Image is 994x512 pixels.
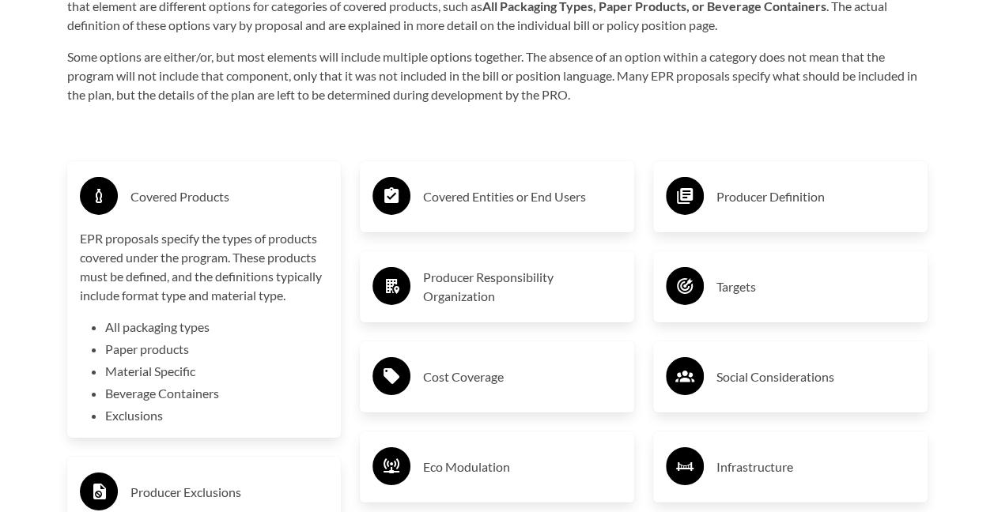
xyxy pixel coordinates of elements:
li: Paper products [105,340,329,359]
li: All packaging types [105,318,329,337]
h3: Producer Exclusions [130,480,329,505]
p: Some options are either/or, but most elements will include multiple options together. The absence... [67,47,928,104]
h3: Social Considerations [716,364,915,390]
h3: Infrastructure [716,454,915,480]
p: EPR proposals specify the types of products covered under the program. These products must be def... [80,229,329,305]
h3: Eco Modulation [423,454,622,480]
h3: Producer Responsibility Organization [423,268,622,306]
li: Material Specific [105,362,329,381]
h3: Targets [716,274,915,299]
h3: Cost Coverage [423,364,622,390]
h3: Covered Entities or End Users [423,184,622,209]
h3: Covered Products [130,184,329,209]
li: Beverage Containers [105,384,329,403]
li: Exclusions [105,406,329,425]
h3: Producer Definition [716,184,915,209]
